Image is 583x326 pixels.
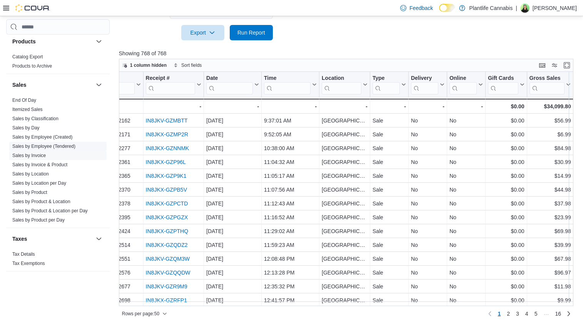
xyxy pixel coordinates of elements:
[12,261,45,266] a: Tax Exemptions
[529,102,571,111] div: $34,099.80
[488,268,525,278] div: $0.00
[6,96,110,228] div: Sales
[529,199,571,209] div: $37.98
[322,241,368,250] div: [GEOGRAPHIC_DATA]
[373,268,406,278] div: Sale
[264,255,317,264] div: 12:08:48 PM
[411,282,444,291] div: No
[145,132,188,138] a: IN8JKX-GZMP2R
[186,25,220,40] span: Export
[145,284,187,290] a: IN8JKV-GZR9M9
[469,3,513,13] p: Plantlife Cannabis
[322,282,368,291] div: [GEOGRAPHIC_DATA]
[122,311,159,317] span: Rows per page : 50
[322,75,361,94] div: Location
[12,189,47,195] span: Sales by Product
[264,213,317,222] div: 11:16:52 AM
[488,172,525,181] div: $0.00
[87,185,141,195] div: IN7XWK-4472370
[488,75,518,82] div: Gift Cards
[12,38,36,45] h3: Products
[494,308,564,320] ul: Pagination for preceding grid
[206,75,253,82] div: Date
[488,241,525,250] div: $0.00
[529,172,571,181] div: $14.99
[555,310,561,318] span: 16
[322,130,368,139] div: [GEOGRAPHIC_DATA]
[411,255,444,264] div: No
[264,75,311,94] div: Time
[535,310,538,318] span: 5
[529,75,565,82] div: Gross Sales
[181,25,224,40] button: Export
[206,130,259,139] div: [DATE]
[322,144,368,153] div: [GEOGRAPHIC_DATA]
[264,199,317,209] div: 11:12:43 AM
[411,130,444,139] div: No
[411,268,444,278] div: No
[411,144,444,153] div: No
[449,172,483,181] div: No
[12,208,88,213] a: Sales by Product & Location per Day
[529,241,571,250] div: $39.99
[322,185,368,195] div: [GEOGRAPHIC_DATA]
[206,185,259,195] div: [DATE]
[87,213,141,222] div: IN7XWK-4472395
[237,29,265,36] span: Run Report
[322,158,368,167] div: [GEOGRAPHIC_DATA]
[516,3,517,13] p: |
[12,252,35,257] a: Tax Details
[145,75,195,94] div: Receipt # URL
[529,268,571,278] div: $96.97
[145,173,186,179] a: IN8JKX-GZP9K1
[130,62,167,68] span: 1 column hidden
[12,251,35,257] span: Tax Details
[373,158,406,167] div: Sale
[264,102,317,111] div: -
[409,4,433,12] span: Feedback
[373,116,406,126] div: Sale
[12,116,58,121] a: Sales by Classification
[529,75,565,94] div: Gross Sales
[449,255,483,264] div: No
[12,162,67,167] a: Sales by Invoice & Product
[373,102,406,111] div: -
[264,282,317,291] div: 12:35:32 PM
[12,54,43,60] span: Catalog Export
[264,296,317,305] div: 12:41:57 PM
[87,144,141,153] div: IN7XWK-4472277
[411,199,444,209] div: No
[6,250,110,271] div: Taxes
[145,270,190,276] a: IN8JKV-GZQQDW
[411,75,444,94] button: Delivery
[411,241,444,250] div: No
[449,75,477,82] div: Online
[87,199,141,209] div: IN7XWK-4472378
[488,227,525,236] div: $0.00
[529,213,571,222] div: $23.99
[529,255,571,264] div: $67.98
[12,217,65,223] a: Sales by Product per Day
[322,116,368,126] div: [GEOGRAPHIC_DATA]
[87,116,141,126] div: IN7XWK-4472162
[230,25,273,40] button: Run Report
[119,50,578,57] p: Showing 768 of 768
[322,255,368,264] div: [GEOGRAPHIC_DATA]
[449,185,483,195] div: No
[87,158,141,167] div: IN7XWK-4472361
[322,213,368,222] div: [GEOGRAPHIC_DATA]
[12,81,93,89] button: Sales
[485,308,573,320] nav: Pagination for preceding grid
[411,213,444,222] div: No
[498,310,501,318] span: 1
[373,75,400,82] div: Type
[439,4,455,12] input: Dark Mode
[264,144,317,153] div: 10:38:00 AM
[488,75,525,94] button: Gift Cards
[145,242,187,248] a: IN8JKX-GZQDZ2
[12,144,75,149] a: Sales by Employee (Tendered)
[206,75,253,94] div: Date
